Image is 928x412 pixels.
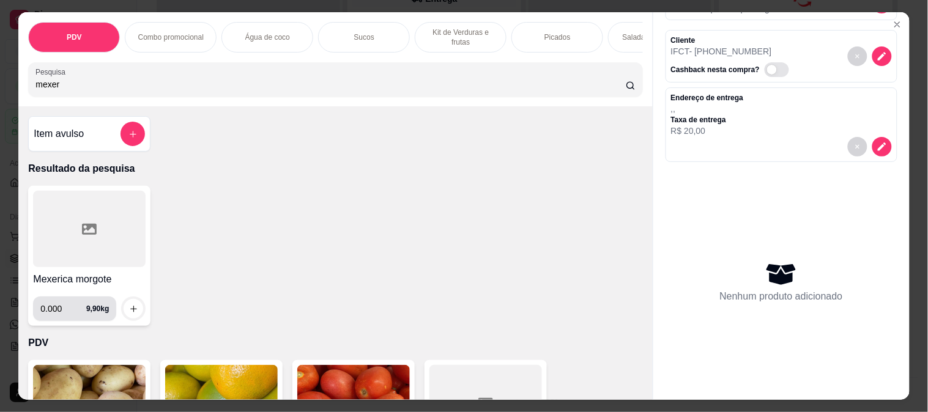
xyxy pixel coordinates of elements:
[67,32,82,42] p: PDV
[121,122,145,146] button: add-separate-item
[671,65,760,75] p: Cashback nesta compra?
[33,272,146,287] h4: Mexerica morgote
[34,127,84,141] h4: Item avulso
[28,161,642,176] p: Resultado da pesquisa
[671,103,744,115] p: , ,
[35,67,70,77] label: Pesquisa
[138,32,204,42] p: Combo promocional
[354,32,374,42] p: Sucos
[425,28,496,47] p: Kit de Verduras e frutas
[40,296,86,321] input: 0.00
[623,32,686,42] p: Salada Higienizada
[872,46,892,66] button: decrease-product-quantity
[848,46,867,66] button: decrease-product-quantity
[671,45,794,57] p: IFCT - [PHONE_NUMBER]
[544,32,571,42] p: Picados
[720,289,843,304] p: Nenhum produto adicionado
[888,15,907,34] button: Close
[872,137,892,156] button: decrease-product-quantity
[765,62,794,77] label: Automatic updates
[671,35,794,45] p: Cliente
[28,336,642,350] p: PDV
[35,78,626,90] input: Pesquisa
[671,125,744,137] p: R$ 20,00
[124,299,143,318] button: increase-product-quantity
[848,137,867,156] button: decrease-product-quantity
[245,32,290,42] p: Água de coco
[671,115,744,125] p: Taxa de entrega
[671,93,744,103] p: Endereço de entrega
